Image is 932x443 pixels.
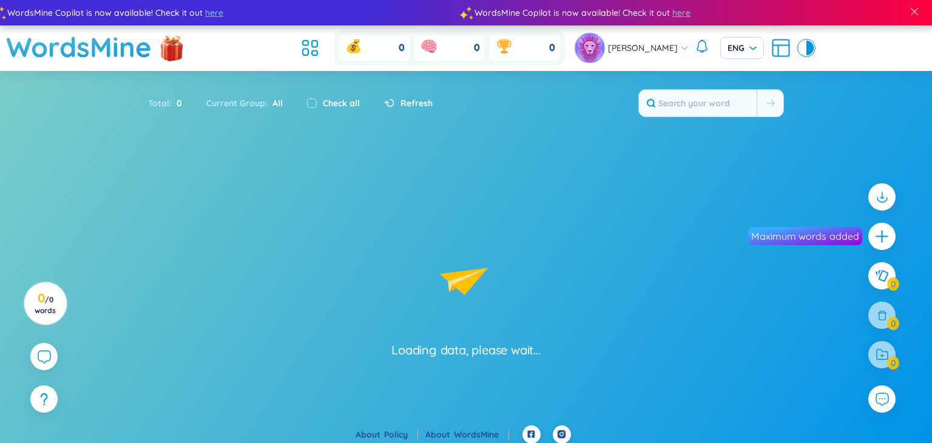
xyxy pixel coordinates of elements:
[399,41,405,55] span: 0
[454,429,509,440] a: WordsMine
[549,41,555,55] span: 0
[728,42,757,54] span: ENG
[323,96,360,110] label: Check all
[474,41,480,55] span: 0
[400,96,433,110] span: Refresh
[160,29,184,66] img: flashSalesIcon.a7f4f837.png
[639,90,757,117] input: Search your word
[672,6,690,19] span: here
[148,90,194,116] div: Total :
[6,25,152,69] a: WordsMine
[608,41,678,55] span: [PERSON_NAME]
[268,98,283,109] span: All
[32,293,59,315] h3: 0
[384,429,418,440] a: Policy
[204,6,223,19] span: here
[194,90,295,116] div: Current Group :
[575,33,605,63] img: avatar
[35,295,56,315] span: / 0 words
[575,33,608,63] a: avatar
[356,428,418,441] div: About
[391,342,540,359] div: Loading data, please wait...
[172,96,182,110] span: 0
[874,229,890,244] span: plus
[425,428,509,441] div: About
